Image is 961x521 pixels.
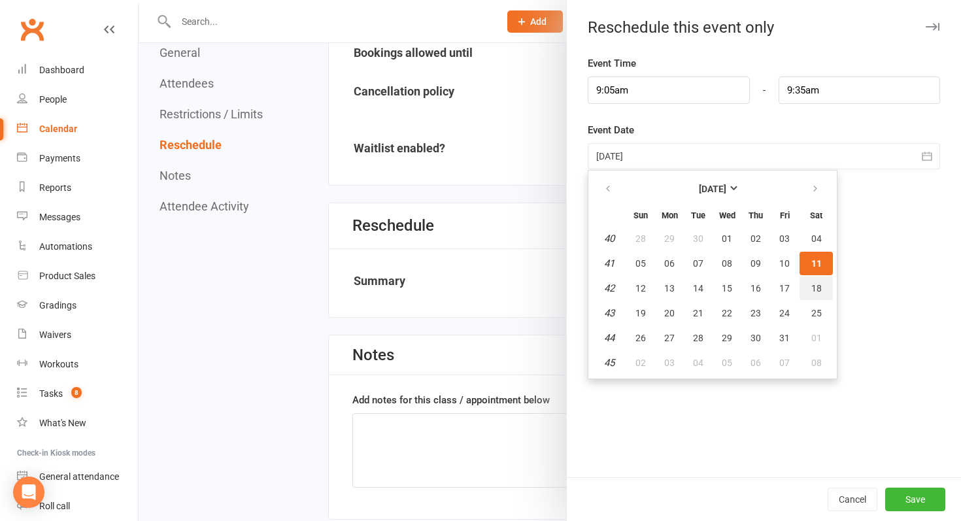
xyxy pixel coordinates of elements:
[13,477,44,508] div: Open Intercom Messenger
[722,358,732,368] span: 05
[604,258,615,269] em: 41
[771,326,798,350] button: 31
[750,233,761,244] span: 02
[39,153,80,163] div: Payments
[662,210,678,220] small: Monday
[742,252,769,275] button: 09
[742,277,769,300] button: 16
[664,283,675,294] span: 13
[17,320,138,350] a: Waivers
[771,301,798,325] button: 24
[17,173,138,203] a: Reports
[39,418,86,428] div: What's New
[664,308,675,318] span: 20
[627,277,654,300] button: 12
[693,283,703,294] span: 14
[722,258,732,269] span: 08
[17,114,138,144] a: Calendar
[17,203,138,232] a: Messages
[17,291,138,320] a: Gradings
[750,333,761,343] span: 30
[684,277,712,300] button: 14
[588,122,634,138] label: Event Date
[588,56,636,71] label: Event Time
[39,359,78,369] div: Workouts
[627,301,654,325] button: 19
[749,76,779,104] div: -
[633,210,648,220] small: Sunday
[604,332,615,344] em: 44
[17,350,138,379] a: Workouts
[722,283,732,294] span: 15
[627,252,654,275] button: 05
[17,85,138,114] a: People
[656,277,683,300] button: 13
[800,277,833,300] button: 18
[811,283,822,294] span: 18
[39,212,80,222] div: Messages
[885,488,945,511] button: Save
[779,283,790,294] span: 17
[722,308,732,318] span: 22
[713,227,741,250] button: 01
[39,241,92,252] div: Automations
[693,233,703,244] span: 30
[635,283,646,294] span: 12
[750,308,761,318] span: 23
[71,387,82,398] span: 8
[800,227,833,250] button: 04
[17,462,138,492] a: General attendance kiosk mode
[779,258,790,269] span: 10
[684,326,712,350] button: 28
[39,471,119,482] div: General attendance
[811,308,822,318] span: 25
[17,232,138,261] a: Automations
[749,210,763,220] small: Thursday
[771,227,798,250] button: 03
[39,388,63,399] div: Tasks
[693,308,703,318] span: 21
[779,358,790,368] span: 07
[684,227,712,250] button: 30
[811,233,822,244] span: 04
[810,210,822,220] small: Saturday
[656,301,683,325] button: 20
[664,333,675,343] span: 27
[722,333,732,343] span: 29
[656,326,683,350] button: 27
[635,308,646,318] span: 19
[713,351,741,375] button: 05
[779,333,790,343] span: 31
[604,233,615,244] em: 40
[742,301,769,325] button: 23
[750,258,761,269] span: 09
[693,333,703,343] span: 28
[800,252,833,275] button: 11
[635,233,646,244] span: 28
[39,65,84,75] div: Dashboard
[39,271,95,281] div: Product Sales
[693,258,703,269] span: 07
[779,308,790,318] span: 24
[742,326,769,350] button: 30
[750,283,761,294] span: 16
[811,333,822,343] span: 01
[635,358,646,368] span: 02
[39,300,76,311] div: Gradings
[722,233,732,244] span: 01
[17,56,138,85] a: Dashboard
[635,258,646,269] span: 05
[656,227,683,250] button: 29
[828,488,877,511] button: Cancel
[684,252,712,275] button: 07
[811,358,822,368] span: 08
[17,409,138,438] a: What's New
[713,277,741,300] button: 15
[699,184,726,194] strong: [DATE]
[17,144,138,173] a: Payments
[713,326,741,350] button: 29
[693,358,703,368] span: 04
[627,227,654,250] button: 28
[719,210,735,220] small: Wednesday
[750,358,761,368] span: 06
